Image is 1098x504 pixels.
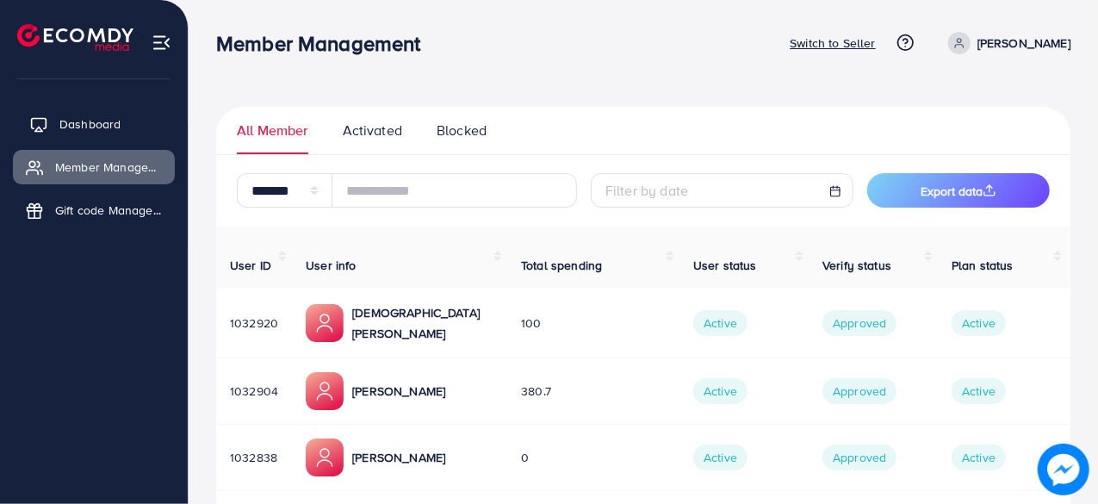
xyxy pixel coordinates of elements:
span: Approved [822,378,896,404]
span: Export data [921,183,996,200]
span: Plan status [952,257,1014,274]
img: image [1038,444,1089,495]
span: Approved [822,445,896,470]
span: 0 [521,449,529,466]
span: Active [693,378,748,404]
p: [PERSON_NAME] [352,381,445,401]
a: [PERSON_NAME] [941,32,1070,54]
button: Export data [867,173,1050,208]
span: Dashboard [59,115,121,133]
span: 380.7 [521,383,551,400]
span: Active [693,310,748,336]
span: 100 [521,314,541,332]
span: Filter by date [605,181,688,200]
p: Switch to Seller [790,33,876,53]
span: Active [693,445,748,470]
h3: Member Management [216,31,435,56]
img: ic-member-manager.00abd3e0.svg [306,304,344,342]
img: ic-member-manager.00abd3e0.svg [306,372,344,410]
img: ic-member-manager.00abd3e0.svg [306,439,344,476]
span: Approved [822,310,896,336]
span: 1032838 [230,449,277,466]
span: Total spending [521,257,602,274]
a: Dashboard [13,107,175,141]
a: Member Management [13,150,175,184]
span: Blocked [437,121,487,140]
span: Member Management [55,159,162,176]
span: All Member [237,121,308,140]
span: Activated [343,121,402,140]
span: User ID [230,257,271,274]
span: User status [693,257,757,274]
span: 1032920 [230,314,278,332]
p: [DEMOGRAPHIC_DATA][PERSON_NAME] [352,302,493,344]
span: Active [952,445,1006,470]
p: [PERSON_NAME] [352,447,445,468]
span: Active [952,378,1006,404]
span: Verify status [822,257,891,274]
img: menu [152,33,171,53]
p: [PERSON_NAME] [977,33,1070,53]
span: Gift code Management [55,202,162,219]
img: logo [17,24,133,51]
a: Gift code Management [13,193,175,227]
span: Active [952,310,1006,336]
span: User info [306,257,356,274]
span: 1032904 [230,383,278,400]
